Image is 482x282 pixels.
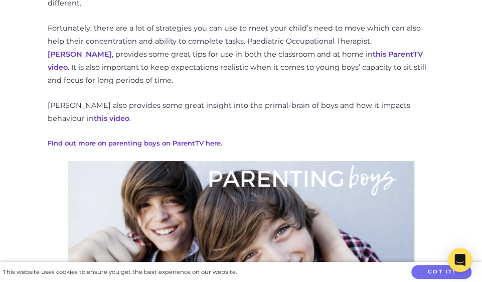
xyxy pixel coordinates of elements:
a: this ParentTV video [48,50,423,72]
p: [PERSON_NAME] also provides some great insight into the primal-brain of boys and how it impacts b... [48,99,434,125]
a: this video [94,114,129,123]
div: This website uses cookies to ensure you get the best experience on our website. [3,267,237,277]
p: Fortunately, there are a lot of strategies you can use to meet your child’s need to move which ca... [48,22,434,87]
div: Open Intercom Messenger [448,248,472,272]
button: Got it! [411,265,471,279]
a: [PERSON_NAME] [48,50,112,59]
a: Find out more on parenting boys on ParentTV here. [48,139,222,147]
